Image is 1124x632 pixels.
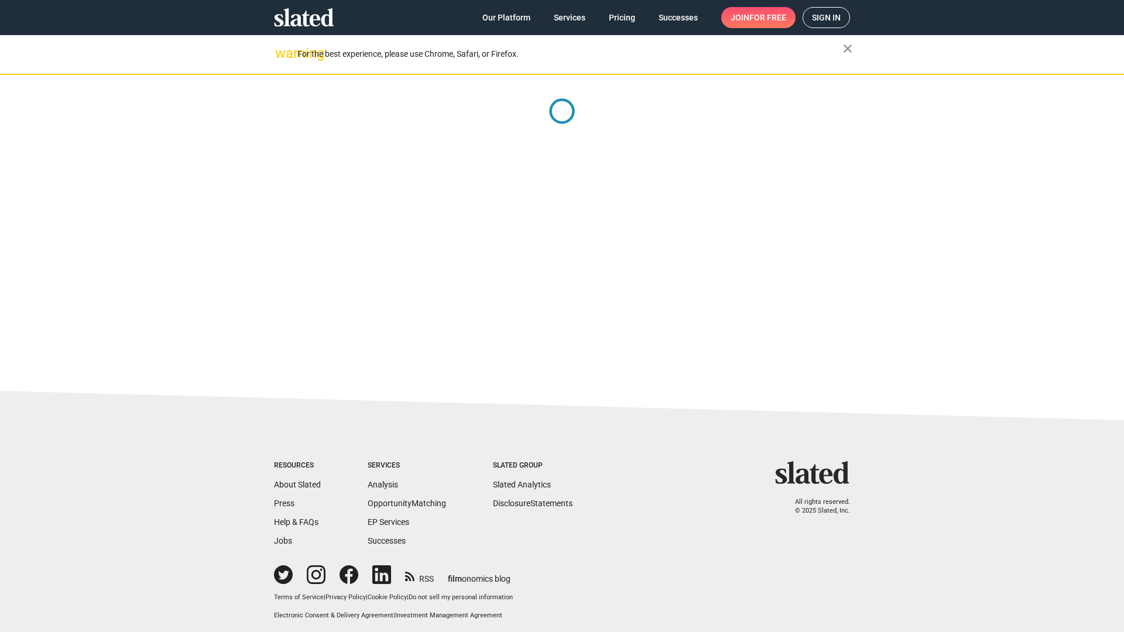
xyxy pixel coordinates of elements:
[274,536,292,545] a: Jobs
[721,7,796,28] a: Joinfor free
[493,499,573,508] a: DisclosureStatements
[803,7,850,28] a: Sign in
[659,7,698,28] span: Successes
[274,593,324,601] a: Terms of Service
[409,593,513,602] button: Do not sell my personal information
[368,461,446,470] div: Services
[554,7,585,28] span: Services
[599,7,645,28] a: Pricing
[366,593,368,601] span: |
[368,480,398,489] a: Analysis
[395,612,502,619] a: Investment Management Agreement
[274,480,321,489] a: About Slated
[448,574,462,583] span: film
[297,46,843,62] div: For the best experience, please use Chrome, Safari, or Firefox.
[493,461,573,470] div: Slated Group
[368,499,446,508] a: OpportunityMatching
[609,7,635,28] span: Pricing
[407,593,409,601] span: |
[731,7,786,28] span: Join
[783,498,850,515] p: All rights reserved. © 2025 Slated, Inc.
[473,7,540,28] a: Our Platform
[275,46,289,60] mat-icon: warning
[841,42,855,56] mat-icon: close
[482,7,530,28] span: Our Platform
[368,517,409,527] a: EP Services
[493,480,551,489] a: Slated Analytics
[325,593,366,601] a: Privacy Policy
[274,461,321,470] div: Resources
[544,7,595,28] a: Services
[324,593,325,601] span: |
[274,612,393,619] a: Electronic Consent & Delivery Agreement
[368,536,406,545] a: Successes
[274,499,294,508] a: Press
[749,7,786,28] span: for free
[274,517,318,527] a: Help & FAQs
[448,564,510,585] a: filmonomics blog
[393,612,395,619] span: |
[812,8,841,28] span: Sign in
[368,593,407,601] a: Cookie Policy
[649,7,707,28] a: Successes
[405,566,434,585] a: RSS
